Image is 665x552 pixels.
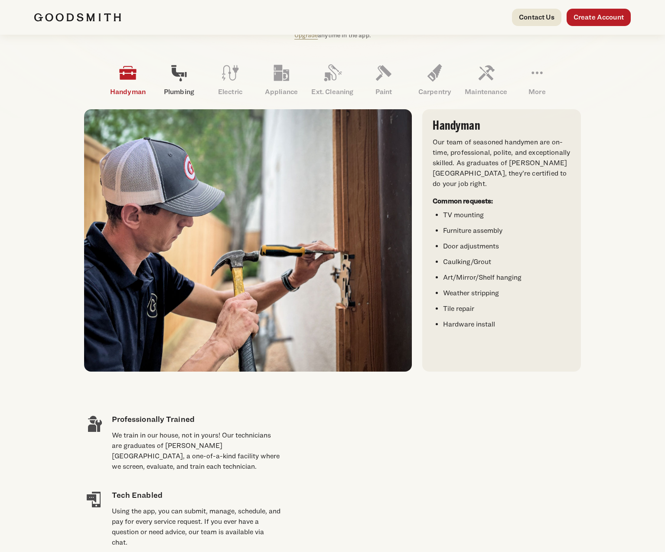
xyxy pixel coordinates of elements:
a: Maintenance [460,57,512,102]
li: Caulking/Grout [443,257,570,267]
div: We train in our house, not in yours! Our technicians are graduates of [PERSON_NAME][GEOGRAPHIC_DA... [112,430,281,472]
h4: Tech Enabled [112,489,281,501]
p: More [512,87,563,97]
img: Goodsmith [34,13,121,22]
p: Plumbing [153,87,205,97]
a: Handyman [102,57,153,102]
strong: Common requests: [433,197,493,205]
li: Weather stripping [443,288,570,298]
a: Create Account [567,9,631,26]
p: Paint [358,87,409,97]
h3: Handyman [433,120,570,132]
a: More [512,57,563,102]
li: Art/Mirror/Shelf hanging [443,272,570,283]
p: Maintenance [460,87,512,97]
p: Handyman [102,87,153,97]
a: Ext. Cleaning [307,57,358,102]
li: Tile repair [443,304,570,314]
p: Our team of seasoned handymen are on-time, professional, polite, and exceptionally skilled. As gr... [433,137,570,189]
p: Electric [205,87,256,97]
a: Plumbing [153,57,205,102]
a: Paint [358,57,409,102]
p: Appliance [256,87,307,97]
li: Furniture assembly [443,225,570,236]
a: Carpentry [409,57,460,102]
a: Upgrade [294,31,318,39]
div: Using the app, you can submit, manage, schedule, and pay for every service request. If you ever h... [112,506,281,548]
p: anytime in the app. [294,30,371,40]
h4: Professionally Trained [112,413,281,425]
a: Appliance [256,57,307,102]
a: Electric [205,57,256,102]
li: TV mounting [443,210,570,220]
li: Hardware install [443,319,570,330]
img: A handyman in a cap and polo shirt using a hammer to work on a door frame. [84,109,412,372]
p: Ext. Cleaning [307,87,358,97]
li: Door adjustments [443,241,570,252]
a: Contact Us [512,9,561,26]
p: Carpentry [409,87,460,97]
